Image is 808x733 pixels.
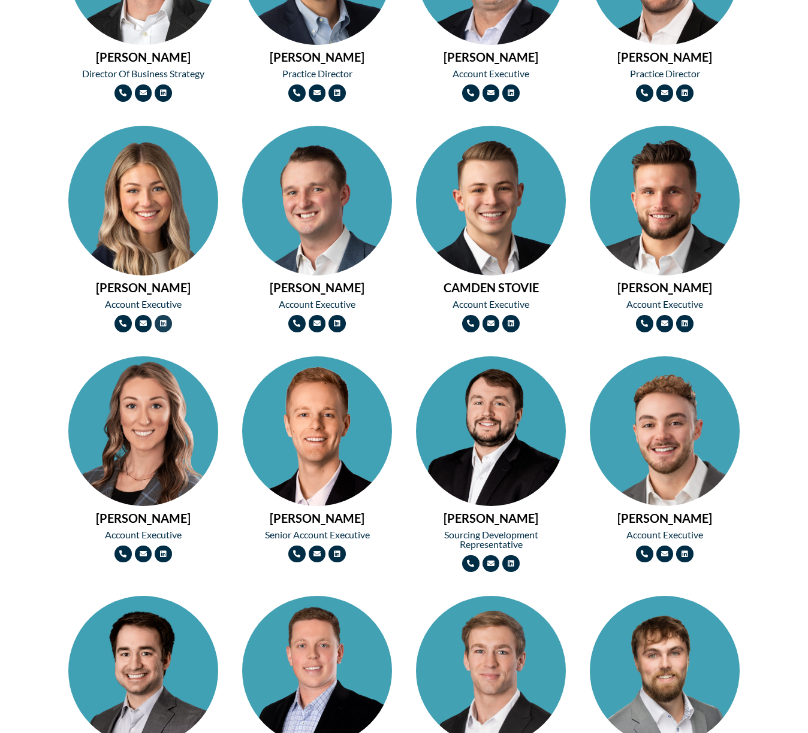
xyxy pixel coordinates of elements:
[242,530,392,540] h2: Senior Account Executive
[68,512,218,524] h2: [PERSON_NAME]
[590,512,740,524] h2: [PERSON_NAME]
[416,299,566,309] h2: Account Executive
[242,51,392,63] h2: [PERSON_NAME]
[68,299,218,309] h2: Account Executive
[242,281,392,293] h2: [PERSON_NAME]
[68,51,218,63] h2: [PERSON_NAME]
[590,281,740,293] h2: [PERSON_NAME]
[590,51,740,63] h2: [PERSON_NAME]
[68,530,218,540] h2: Account Executive
[416,281,566,293] h2: CAMDEN STOVIE
[416,512,566,524] h2: [PERSON_NAME]
[416,69,566,78] h2: Account Executive
[242,69,392,78] h2: Practice Director
[68,69,218,78] h2: Director of Business Strategy
[590,69,740,78] h2: Practice Director
[590,530,740,540] h2: Account Executive
[416,530,566,549] h2: Sourcing Development Representative
[416,51,566,63] h2: [PERSON_NAME]
[590,299,740,309] h2: Account Executive
[68,281,218,293] h2: [PERSON_NAME]
[242,299,392,309] h2: Account Executive
[242,512,392,524] h2: [PERSON_NAME]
